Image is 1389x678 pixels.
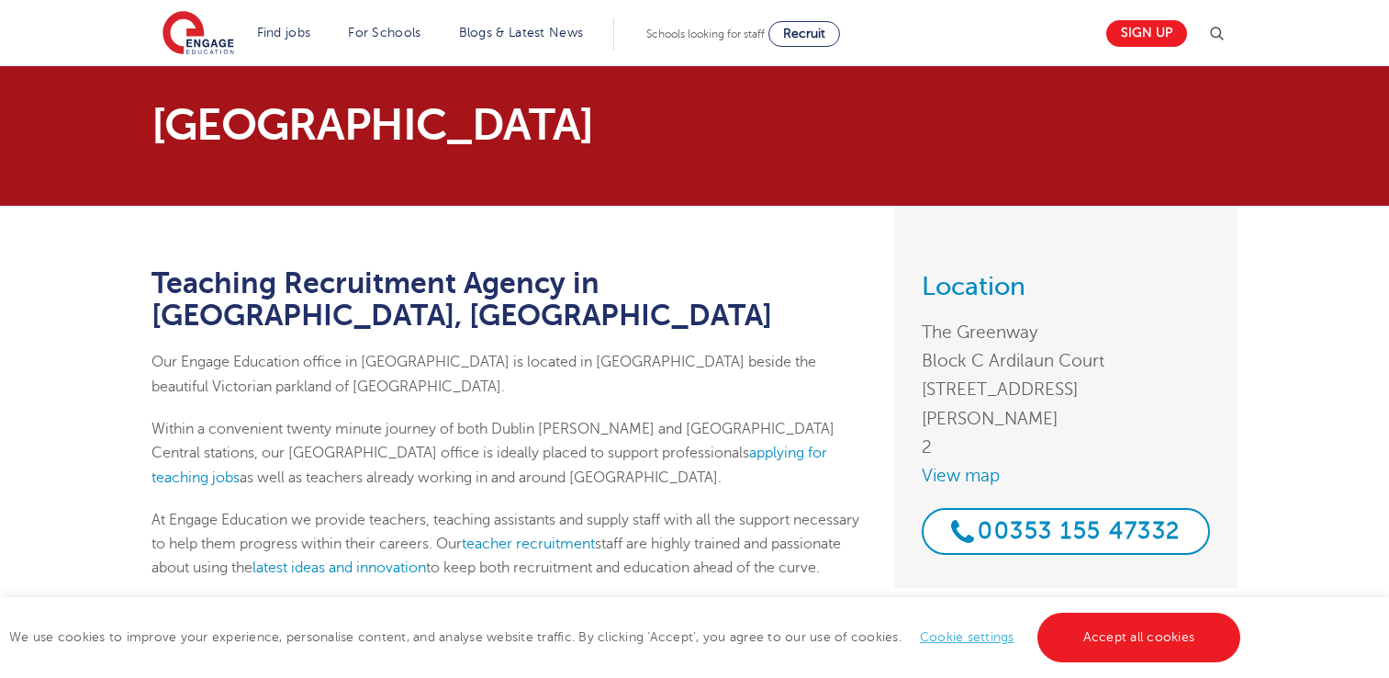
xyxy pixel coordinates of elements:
[151,445,827,485] a: applying for teaching jobs
[151,267,867,332] h1: Teaching Recruitment Agency in [GEOGRAPHIC_DATA], [GEOGRAPHIC_DATA]
[348,26,420,40] a: For Schools
[257,26,311,40] a: Find jobs
[783,27,825,40] span: Recruit
[9,630,1245,644] span: We use cookies to improve your experience, personalise content, and analyse website traffic. By c...
[922,461,1210,490] a: View map
[922,508,1210,555] a: 00353 155 47332
[922,274,1210,299] h3: Location
[768,21,840,47] a: Recruit
[151,508,867,581] p: At Engage Education we provide teachers, teaching assistants and supply staff with all the suppor...
[151,103,867,147] p: [GEOGRAPHIC_DATA]
[922,318,1210,461] address: The Greenway Block C Ardilaun Court [STREET_ADDRESS][PERSON_NAME] 2
[252,559,426,576] a: latest ideas and innovation
[459,26,584,40] a: Blogs & Latest News
[462,536,595,552] a: teacher recruitment
[646,28,765,40] span: Schools looking for staff
[162,11,234,57] img: Engage Education
[151,350,867,399] p: Our Engage Education office in [GEOGRAPHIC_DATA] is located in [GEOGRAPHIC_DATA] beside the beaut...
[1106,20,1187,47] a: Sign up
[1037,613,1241,662] a: Accept all cookies
[151,417,867,490] p: Within a convenient twenty minute journey of both Dublin [PERSON_NAME] and [GEOGRAPHIC_DATA] Cent...
[920,630,1014,644] a: Cookie settings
